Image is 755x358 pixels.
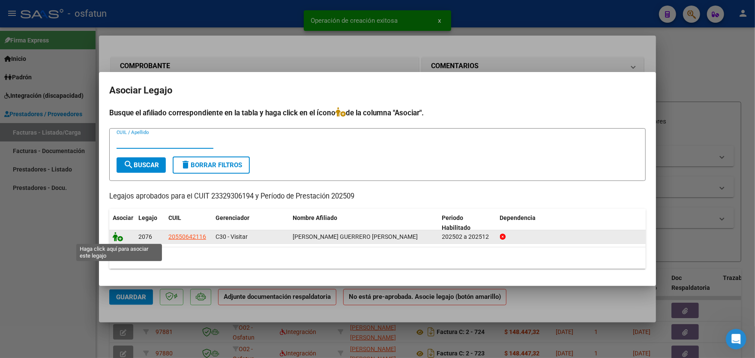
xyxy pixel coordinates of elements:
iframe: Intercom live chat [726,329,746,349]
span: 2076 [138,233,152,240]
span: 20550642116 [168,233,206,240]
span: Periodo Habilitado [442,214,471,231]
div: 202502 a 202512 [442,232,493,242]
mat-icon: delete [180,159,191,170]
span: Borrar Filtros [180,161,242,169]
div: 1 registros [109,247,646,269]
span: Legajo [138,214,157,221]
datatable-header-cell: CUIL [165,209,212,237]
span: Dependencia [500,214,536,221]
h4: Busque el afiliado correspondiente en la tabla y haga click en el ícono de la columna "Asociar". [109,107,646,118]
span: Buscar [123,161,159,169]
p: Legajos aprobados para el CUIT 23329306194 y Período de Prestación 202509 [109,191,646,202]
datatable-header-cell: Gerenciador [212,209,289,237]
button: Buscar [117,157,166,173]
span: MAMANI GUERRERO ALEJANDRO BENJAMIN [293,233,418,240]
span: CUIL [168,214,181,221]
datatable-header-cell: Nombre Afiliado [289,209,439,237]
span: Nombre Afiliado [293,214,337,221]
datatable-header-cell: Periodo Habilitado [439,209,497,237]
span: Gerenciador [216,214,249,221]
datatable-header-cell: Dependencia [497,209,646,237]
mat-icon: search [123,159,134,170]
h2: Asociar Legajo [109,82,646,99]
span: Asociar [113,214,133,221]
button: Borrar Filtros [173,156,250,174]
span: C30 - Visitar [216,233,248,240]
datatable-header-cell: Asociar [109,209,135,237]
datatable-header-cell: Legajo [135,209,165,237]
